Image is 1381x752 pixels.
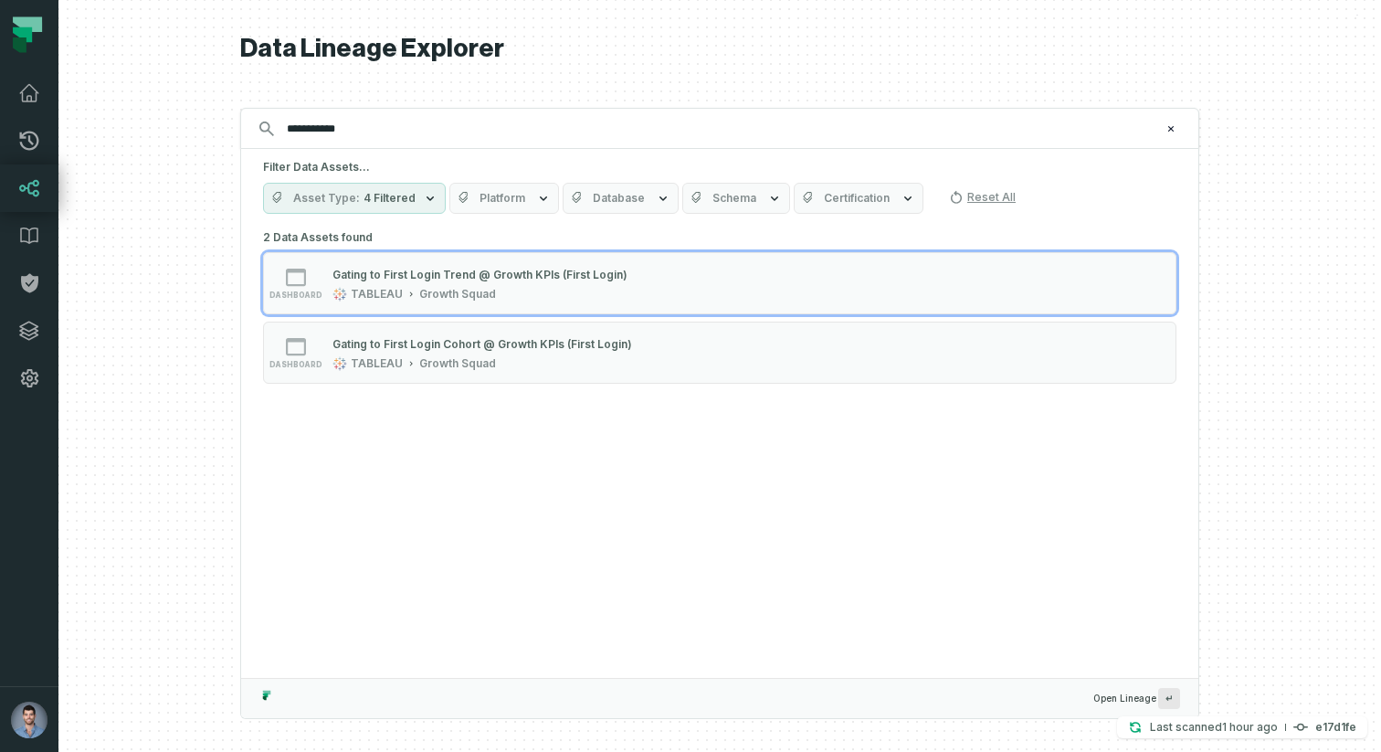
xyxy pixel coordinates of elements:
div: Gating to First Login Cohort @ Growth KPIs (First Login) [332,337,632,351]
button: Asset Type4 Filtered [263,183,446,214]
button: Clear search query [1162,120,1180,138]
button: dashboardTABLEAUGrowth Squad [263,322,1176,384]
span: Asset Type [293,191,360,206]
span: Platform [480,191,525,206]
button: Schema [682,183,790,214]
span: Press ↵ to add a new Data Asset to the graph [1158,688,1180,709]
span: Database [593,191,645,206]
relative-time: Aug 31, 2025, 10:56 AM GMT+3 [1222,720,1278,734]
button: Certification [794,183,923,214]
h4: e17d1fe [1315,722,1356,733]
button: Platform [449,183,559,214]
span: Schema [712,191,756,206]
button: Reset All [942,183,1023,212]
button: Last scanned[DATE] 10:56:06 AMe17d1fe [1117,716,1367,738]
div: 2 Data Assets found [263,225,1176,408]
h5: Filter Data Assets... [263,160,1176,175]
div: TABLEAU [351,356,403,371]
span: dashboard [269,291,322,300]
div: Suggestions [241,225,1198,678]
div: Growth Squad [419,287,496,302]
span: 4 Filtered [364,191,416,206]
button: Database [563,183,679,214]
span: dashboard [269,360,322,369]
span: Certification [824,191,890,206]
span: Open Lineage [1093,688,1180,709]
h1: Data Lineage Explorer [240,33,1199,65]
p: Last scanned [1150,718,1278,736]
div: TABLEAU [351,287,403,302]
div: Growth Squad [419,356,496,371]
button: dashboardTABLEAUGrowth Squad [263,252,1176,314]
div: Gating to First Login Trend @ Growth KPIs (First Login) [332,268,627,281]
img: avatar of Ori Machlis [11,702,47,738]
